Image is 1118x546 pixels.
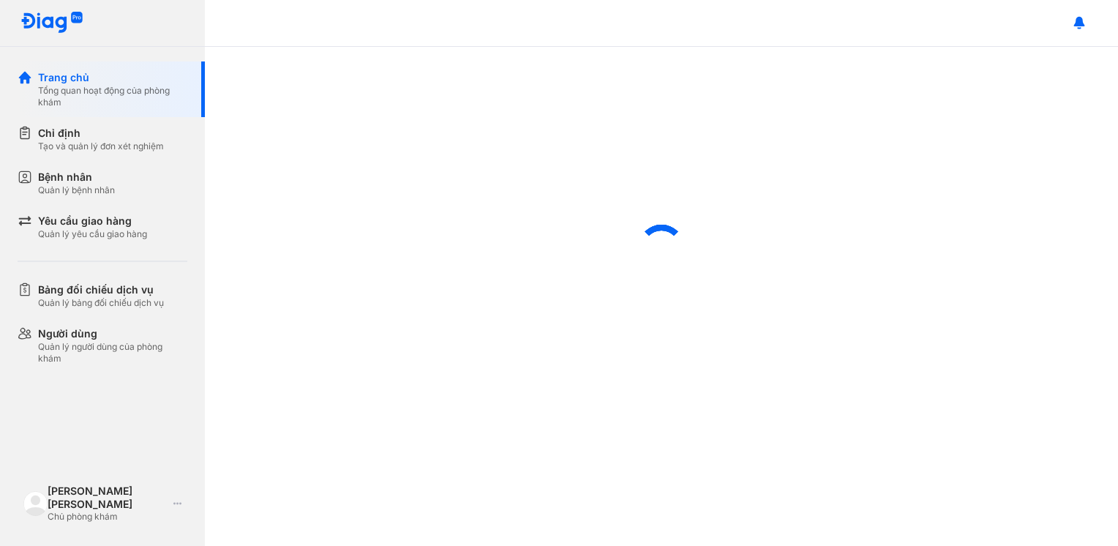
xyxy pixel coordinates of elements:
div: Quản lý yêu cầu giao hàng [38,228,147,240]
div: [PERSON_NAME] [PERSON_NAME] [48,485,168,511]
img: logo [23,491,48,515]
div: Bệnh nhân [38,170,115,184]
div: Quản lý người dùng của phòng khám [38,341,187,364]
div: Yêu cầu giao hàng [38,214,147,228]
div: Quản lý bảng đối chiếu dịch vụ [38,297,164,309]
div: Tổng quan hoạt động của phòng khám [38,85,187,108]
div: Quản lý bệnh nhân [38,184,115,196]
div: Bảng đối chiếu dịch vụ [38,283,164,297]
img: logo [20,12,83,34]
div: Chủ phòng khám [48,511,168,523]
div: Chỉ định [38,126,164,141]
div: Trang chủ [38,70,187,85]
div: Người dùng [38,326,187,341]
div: Tạo và quản lý đơn xét nghiệm [38,141,164,152]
